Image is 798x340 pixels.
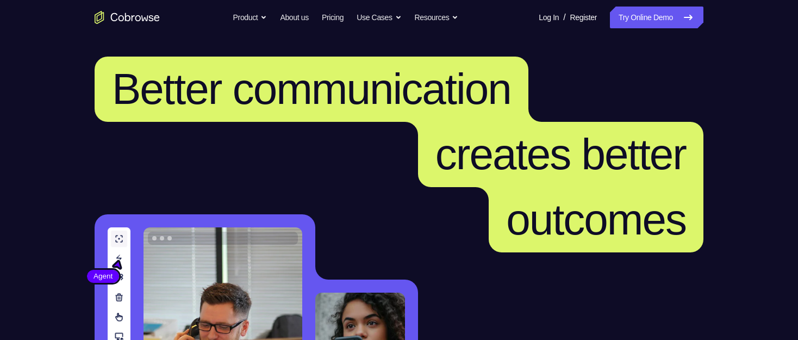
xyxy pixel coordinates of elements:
a: Register [570,7,597,28]
span: Better communication [112,65,511,113]
span: outcomes [506,195,686,244]
button: Product [233,7,267,28]
a: Pricing [322,7,344,28]
a: Go to the home page [95,11,160,24]
button: Use Cases [357,7,401,28]
a: About us [280,7,308,28]
span: / [563,11,565,24]
button: Resources [415,7,459,28]
span: creates better [435,130,686,178]
a: Log In [539,7,559,28]
a: Try Online Demo [610,7,703,28]
span: Agent [87,271,119,282]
